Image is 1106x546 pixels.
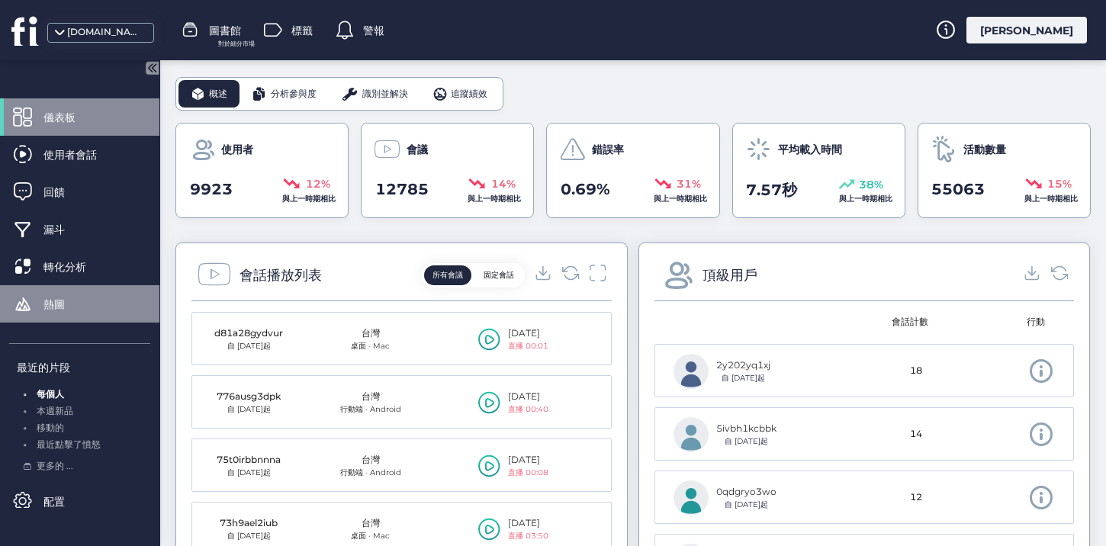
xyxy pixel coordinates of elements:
font: 回饋 [43,185,65,199]
font: 自 [DATE]起 [725,436,768,446]
font: 配置 [43,495,65,509]
font: 行動端 · Android [340,467,401,477]
font: 14% [491,177,516,191]
font: 使用者 [221,143,253,156]
font: 會話計數 [892,316,928,327]
font: 桌面 · Mac [351,341,390,351]
font: 776ausg3dpk [217,390,281,402]
font: 標籤 [291,24,313,37]
font: 本週新品 [37,405,73,416]
font: 12785 [375,180,429,198]
font: 移動的 [37,422,64,433]
font: 錯誤率 [592,143,624,156]
font: 7.57秒 [746,181,797,199]
button: 所有會議 [424,265,471,285]
font: 台灣 [362,390,380,402]
font: 自 [DATE]起 [227,341,271,351]
font: 會話播放列表 [240,267,322,284]
font: 台灣 [362,454,380,465]
font: 18 [910,365,922,376]
font: 直播 00:40 [508,404,548,414]
font: 儀表板 [43,111,76,124]
font: 行動端 · Android [340,404,401,414]
font: 與上一時期相比 [654,194,707,204]
font: 會議 [407,143,428,156]
font: [DATE] [508,390,540,402]
font: 。 [23,403,32,414]
font: 警報 [363,24,384,37]
font: d81a28gydvur [214,327,283,339]
font: 自 [DATE]起 [722,373,765,383]
font: 漏斗 [43,223,65,236]
font: 概述 [209,88,227,99]
font: 。 [23,436,32,448]
font: 15% [1047,177,1072,191]
font: 更多的 ... [37,460,73,471]
font: 所有會議 [432,270,463,280]
button: 固定會話 [475,265,522,285]
font: [DATE] [508,327,540,339]
font: 12 [910,491,922,503]
font: 。 [23,419,32,431]
font: 對於細分市場 [218,40,255,47]
font: 0.69% [561,180,610,198]
font: 每個人 [37,388,64,400]
font: [PERSON_NAME] [980,24,1073,37]
font: 12% [306,177,330,191]
font: 平均載入時間 [778,143,842,156]
font: 行動 [1027,316,1045,327]
font: 圖書館 [209,24,241,37]
font: 與上一時期相比 [282,194,336,204]
font: 分析參與度 [271,88,317,99]
font: 使用者會話 [43,148,97,162]
font: 2y202yq1xj [716,359,770,371]
font: 頂級用戶 [703,267,757,284]
font: 73h9ael2iub [220,517,278,528]
font: 。 [23,386,32,397]
font: 14 [910,428,922,439]
font: 追蹤績效 [451,88,487,99]
font: 自 [DATE]起 [227,467,271,477]
font: 直播 00:08 [508,467,548,477]
font: 31% [677,177,701,191]
font: 0qdgryo3wo [716,486,776,497]
font: 自 [DATE]起 [227,404,271,414]
font: 直播 03:50 [508,531,548,541]
font: 9923 [190,180,233,198]
font: 台灣 [362,517,380,528]
font: [DATE] [508,517,540,528]
font: [DATE] [508,454,540,465]
font: 最近點擊了憤怒 [37,438,101,450]
font: [DOMAIN_NAME] [67,26,148,37]
font: 自 [DATE]起 [227,531,271,541]
font: 轉化分析 [43,260,86,274]
font: 台灣 [362,327,380,339]
font: 桌面 · Mac [351,531,390,541]
font: 自 [DATE]起 [725,499,768,509]
font: 與上一時期相比 [468,194,521,204]
font: 75t0irbbnnna [217,454,281,465]
font: 5ivbh1kcbbk [716,422,776,434]
font: 熱圖 [43,297,65,311]
font: 識別並解決 [362,88,408,99]
font: 直播 00:01 [508,341,548,351]
font: 最近的片段 [17,361,70,374]
font: 與上一時期相比 [839,194,892,204]
font: 固定會話 [484,270,514,280]
font: 活動數量 [963,143,1006,156]
font: 55063 [931,180,985,198]
font: 38% [859,178,883,191]
font: 與上一時期相比 [1024,194,1078,204]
